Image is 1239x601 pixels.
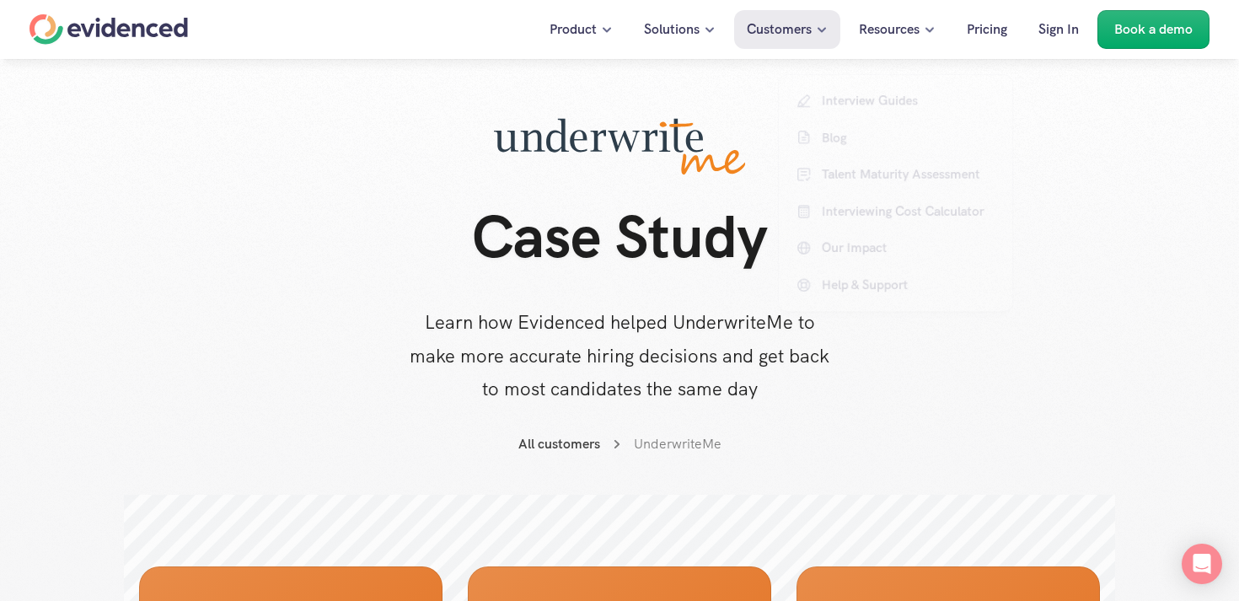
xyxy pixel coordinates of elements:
div: Open Intercom Messenger [1182,544,1222,584]
a: Blog [790,123,1000,152]
a: Book a demo [1097,10,1209,49]
p: Book a demo [1114,19,1193,40]
p: Pricing [967,19,1007,40]
p: Sign In [1038,19,1079,40]
p: Interview Guides [821,90,996,111]
p: Customers [747,19,812,40]
a: All customers [518,435,600,453]
a: Talent Maturity Assessment [790,160,1000,189]
p: Help & Support [821,275,996,296]
a: Home [29,14,188,45]
p: Product [550,19,597,40]
a: Our Impact [790,233,1000,262]
p: Blog [821,127,996,148]
p: UnderwriteMe [634,433,721,455]
p: Resources [859,19,920,40]
p: Solutions [644,19,700,40]
a: Help & Support [790,271,1000,299]
a: Pricing [954,10,1020,49]
a: Sign In [1026,10,1091,49]
p: Talent Maturity Assessment [821,164,996,185]
a: Interview Guides [790,86,1000,115]
h1: Case Study [282,201,957,272]
p: Our Impact [821,238,996,259]
p: Interviewing Cost Calculator [821,201,996,222]
p: Learn how Evidenced helped UnderwriteMe to make more accurate hiring decisions and get back to mo... [409,306,830,406]
a: Interviewing Cost Calculator [790,196,1000,225]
